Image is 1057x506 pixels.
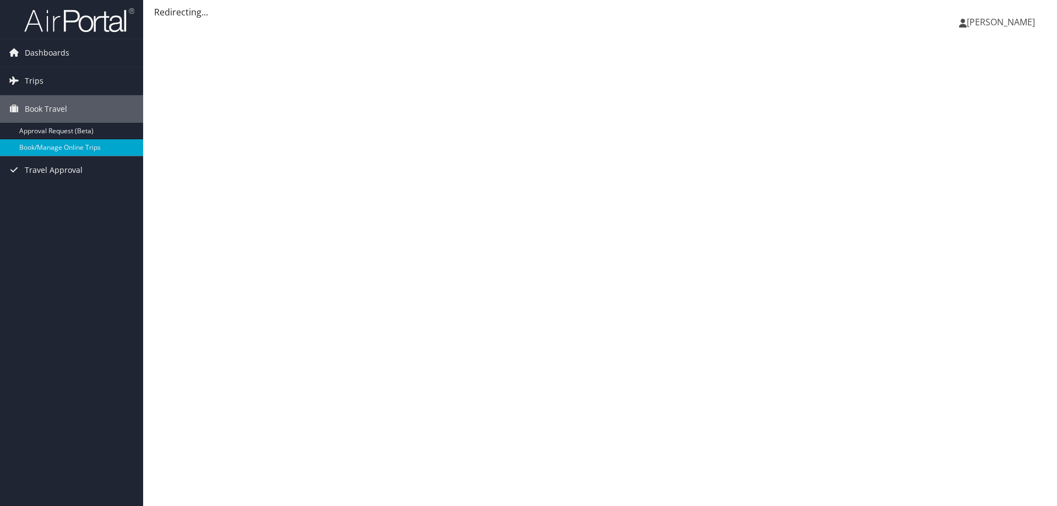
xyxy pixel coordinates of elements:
[25,156,83,184] span: Travel Approval
[25,95,67,123] span: Book Travel
[154,6,1046,19] div: Redirecting...
[25,67,43,95] span: Trips
[967,16,1035,28] span: [PERSON_NAME]
[25,39,69,67] span: Dashboards
[959,6,1046,39] a: [PERSON_NAME]
[24,7,134,33] img: airportal-logo.png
